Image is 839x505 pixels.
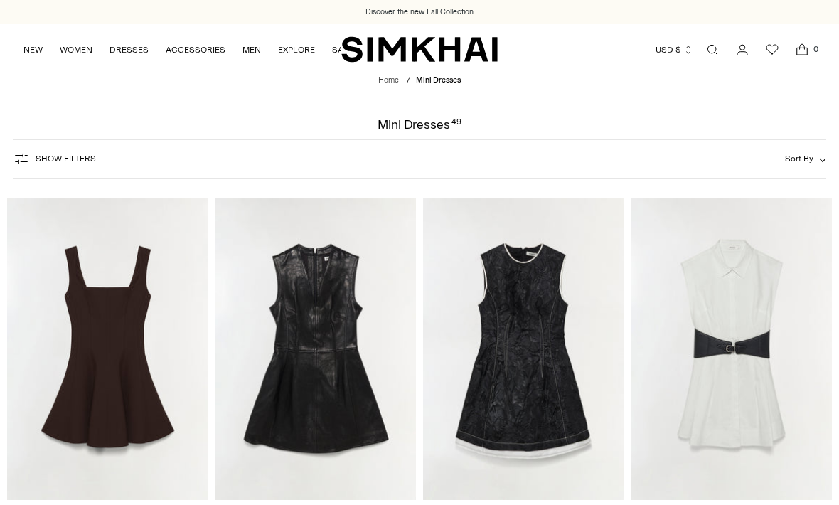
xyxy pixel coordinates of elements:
[215,198,417,500] a: Juliette Leather Mini Dress
[36,154,96,164] span: Show Filters
[365,6,474,18] a: Discover the new Fall Collection
[416,75,461,85] span: Mini Dresses
[278,34,315,65] a: EXPLORE
[242,34,261,65] a: MEN
[788,36,816,64] a: Open cart modal
[60,34,92,65] a: WOMEN
[785,154,813,164] span: Sort By
[378,75,399,85] a: Home
[728,36,757,64] a: Go to the account page
[785,151,826,166] button: Sort By
[631,198,833,500] a: Adler Belted Cotton Mini Dress
[698,36,727,64] a: Open search modal
[378,75,461,87] nav: breadcrumbs
[451,118,461,131] div: 49
[109,34,149,65] a: DRESSES
[423,198,624,500] a: Audrina Jacquard Mini Dress
[809,43,822,55] span: 0
[341,36,498,63] a: SIMKHAI
[332,34,353,65] a: SALE
[23,34,43,65] a: NEW
[407,75,410,87] div: /
[378,118,461,131] h1: Mini Dresses
[656,34,693,65] button: USD $
[758,36,786,64] a: Wishlist
[13,147,96,170] button: Show Filters
[166,34,225,65] a: ACCESSORIES
[7,198,208,500] a: Bronte Mini Dress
